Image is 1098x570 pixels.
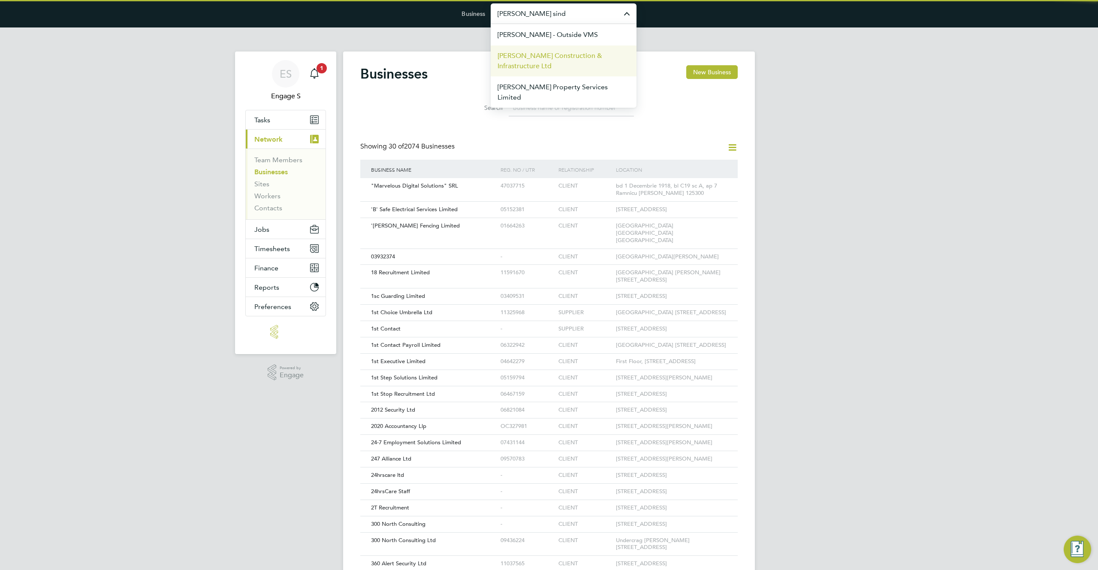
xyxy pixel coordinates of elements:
[371,455,411,462] span: 247 Alliance Ltd
[498,484,556,500] div: -
[280,364,304,372] span: Powered by
[462,10,485,18] label: Business
[371,560,426,567] span: 360 Alert Security Ltd
[498,160,556,179] div: Reg. No / UTR
[614,467,729,483] div: [STREET_ADDRESS]
[245,325,326,339] a: Go to home page
[371,520,425,528] span: 300 North Consulting
[369,304,729,312] a: 1st Choice Umbrella Ltd11325968SUPPLIER[GEOGRAPHIC_DATA] [STREET_ADDRESS]
[556,418,614,434] div: CLIENT
[614,178,729,201] div: bd 1 Decembrie 1918, bl C19 sc A, ap 7 Ramnicu [PERSON_NAME] 125300
[254,303,291,311] span: Preferences
[371,390,435,397] span: 1st Stop Recruitment Ltd
[614,288,729,304] div: [STREET_ADDRESS]
[389,142,404,151] span: 30 of
[245,91,326,101] span: Engage S
[246,130,326,149] button: Network
[246,258,326,277] button: Finance
[556,467,614,483] div: CLIENT
[686,65,738,79] button: New Business
[254,245,290,253] span: Timesheets
[270,325,301,339] img: engage-logo-retina.png
[371,182,458,189] span: "Marvelous Digital Solutions" SRL
[614,386,729,402] div: [STREET_ADDRESS]
[254,156,302,164] a: Team Members
[614,370,729,386] div: [STREET_ADDRESS][PERSON_NAME]
[369,555,729,563] a: 360 Alert Security Ltd11037565CLIENT[STREET_ADDRESS]
[246,297,326,316] button: Preferences
[371,358,425,365] span: 1st Executive Limited
[246,110,326,129] a: Tasks
[369,264,729,272] a: 18 Recruitment Limited11591670CLIENT[GEOGRAPHIC_DATA] [PERSON_NAME][STREET_ADDRESS]
[614,249,729,265] div: [GEOGRAPHIC_DATA][PERSON_NAME]
[246,220,326,239] button: Jobs
[371,341,440,349] span: 1st Contact Payroll Limited
[556,386,614,402] div: CLIENT
[614,435,729,451] div: [STREET_ADDRESS][PERSON_NAME]
[371,471,404,479] span: 24hrscare ltd
[614,321,729,337] div: [STREET_ADDRESS]
[389,142,455,151] span: 2074 Businesses
[360,142,456,151] div: Showing
[371,269,430,276] span: 18 Recruitment Limited
[498,533,556,549] div: 09436224
[369,532,729,540] a: 300 North Consulting Ltd09436224CLIENTUndercrag [PERSON_NAME][STREET_ADDRESS]
[498,305,556,321] div: 11325968
[369,337,729,344] a: 1st Contact Payroll Limited06322942CLIENT[GEOGRAPHIC_DATA] [STREET_ADDRESS]
[556,218,614,234] div: CLIENT
[369,353,729,361] a: 1st Executive Limited04642279CLIENTFirst Floor, [STREET_ADDRESS]
[371,488,410,495] span: 24hrsCare Staff
[498,516,556,532] div: -
[246,239,326,258] button: Timesheets
[369,218,729,225] a: '[PERSON_NAME] Fencing Limited01664263CLIENT[GEOGRAPHIC_DATA] [GEOGRAPHIC_DATA] [GEOGRAPHIC_DATA]
[306,60,323,88] a: 1
[369,500,729,507] a: 2T Recruitment-CLIENT[STREET_ADDRESS]
[371,222,460,229] span: '[PERSON_NAME] Fencing Limited
[556,178,614,194] div: CLIENT
[498,265,556,281] div: 11591670
[614,265,729,288] div: [GEOGRAPHIC_DATA] [PERSON_NAME][STREET_ADDRESS]
[369,249,729,256] a: 03932374-CLIENT[GEOGRAPHIC_DATA][PERSON_NAME]
[556,500,614,516] div: CLIENT
[498,386,556,402] div: 06467159
[498,202,556,218] div: 05152381
[369,160,498,179] div: Business Name
[371,406,415,413] span: 2012 Security Ltd
[556,321,614,337] div: SUPPLIER
[556,516,614,532] div: CLIENT
[556,305,614,321] div: SUPPLIER
[369,386,729,393] a: 1st Stop Recruitment Ltd06467159CLIENT[STREET_ADDRESS]
[556,451,614,467] div: CLIENT
[254,225,269,233] span: Jobs
[371,537,436,544] span: 300 North Consulting Ltd
[498,451,556,467] div: 09570783
[371,439,461,446] span: 24-7 Employment Solutions Limited
[498,321,556,337] div: -
[498,51,630,71] span: [PERSON_NAME] Construction & Infrastructure Ltd
[614,516,729,532] div: [STREET_ADDRESS]
[498,249,556,265] div: -
[369,402,729,409] a: 2012 Security Ltd06821084CLIENT[STREET_ADDRESS]
[498,82,630,103] span: [PERSON_NAME] Property Services Limited
[369,178,729,185] a: "Marvelous Digital Solutions" SRL47037715CLIENTbd 1 Decembrie 1918, bl C19 sc A, ap 7 Ramnicu [PE...
[614,484,729,500] div: [STREET_ADDRESS]
[254,204,282,212] a: Contacts
[556,265,614,281] div: CLIENT
[254,192,281,200] a: Workers
[254,116,270,124] span: Tasks
[254,283,279,291] span: Reports
[369,418,729,425] a: 2020 Accountancy LlpOC327981CLIENT[STREET_ADDRESS][PERSON_NAME]
[614,451,729,467] div: [STREET_ADDRESS][PERSON_NAME]
[254,264,278,272] span: Finance
[614,402,729,418] div: [STREET_ADDRESS]
[254,135,283,143] span: Network
[280,68,292,79] span: ES
[614,354,729,370] div: First Floor, [STREET_ADDRESS]
[614,500,729,516] div: [STREET_ADDRESS]
[369,467,729,474] a: 24hrscare ltd-CLIENT[STREET_ADDRESS]
[369,201,729,209] a: 'B' Safe Electrical Services Limited05152381CLIENT[STREET_ADDRESS]
[371,309,432,316] span: 1st Choice Umbrella Ltd
[498,370,556,386] div: 05159794
[369,451,729,458] a: 247 Alliance Ltd09570783CLIENT[STREET_ADDRESS][PERSON_NAME]
[498,435,556,451] div: 07431144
